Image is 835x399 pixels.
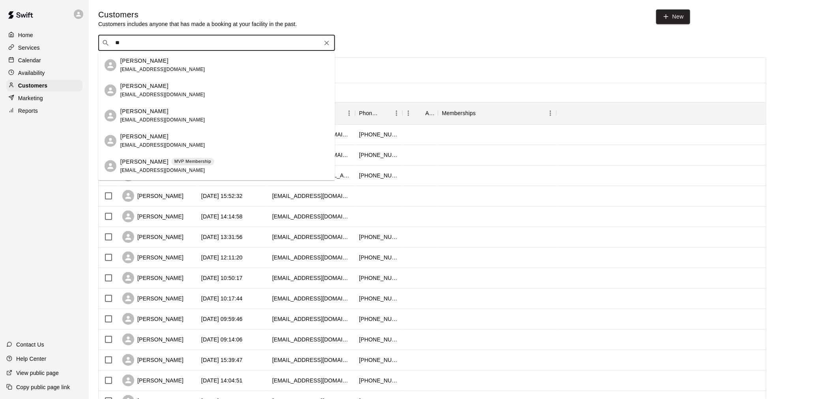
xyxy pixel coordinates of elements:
[476,108,487,119] button: Sort
[201,192,243,200] div: 2025-08-10 15:52:32
[120,117,205,123] span: [EMAIL_ADDRESS][DOMAIN_NAME]
[120,168,205,173] span: [EMAIL_ADDRESS][DOMAIN_NAME]
[272,295,351,302] div: kassiepettit10@outlook.com
[272,213,351,220] div: jbecktell35@gmail.com
[120,132,168,141] p: [PERSON_NAME]
[321,37,332,48] button: Clear
[201,377,243,384] div: 2025-08-09 14:04:51
[272,233,351,241] div: gunner@lunayum.com
[201,295,243,302] div: 2025-08-10 10:17:44
[359,254,399,261] div: +14806352553
[18,82,47,89] p: Customers
[442,102,476,124] div: Memberships
[272,336,351,343] div: sunnybr75@gmail.com
[359,377,399,384] div: +14693446860
[120,92,205,97] span: [EMAIL_ADDRESS][DOMAIN_NAME]
[120,67,205,72] span: [EMAIL_ADDRESS][DOMAIN_NAME]
[359,131,399,138] div: +14803191968
[122,293,183,304] div: [PERSON_NAME]
[359,336,399,343] div: +13015035032
[18,44,40,52] p: Services
[122,354,183,366] div: [PERSON_NAME]
[105,59,116,71] div: Britany Nolan
[18,69,45,77] p: Availability
[380,108,391,119] button: Sort
[438,102,556,124] div: Memberships
[272,192,351,200] div: annalisaaguilar@yahoo.com
[122,231,183,243] div: [PERSON_NAME]
[122,313,183,325] div: [PERSON_NAME]
[6,42,82,54] a: Services
[6,92,82,104] a: Marketing
[98,20,297,28] p: Customers includes anyone that has made a booking at your facility in the past.
[343,107,355,119] button: Menu
[120,158,168,166] p: [PERSON_NAME]
[6,29,82,41] a: Home
[16,383,70,391] p: Copy public page link
[120,142,205,148] span: [EMAIL_ADDRESS][DOMAIN_NAME]
[355,102,403,124] div: Phone Number
[98,9,297,20] h5: Customers
[120,107,168,116] p: [PERSON_NAME]
[98,35,335,51] div: Search customers by name or email
[122,272,183,284] div: [PERSON_NAME]
[122,211,183,222] div: [PERSON_NAME]
[122,252,183,263] div: [PERSON_NAME]
[201,254,243,261] div: 2025-08-10 12:11:20
[122,375,183,386] div: [PERSON_NAME]
[201,356,243,364] div: 2025-08-09 15:39:47
[359,172,399,179] div: +14805400571
[359,315,399,323] div: +14802901199
[272,356,351,364] div: gsprotennis@gmail.com
[403,107,414,119] button: Menu
[120,82,168,90] p: [PERSON_NAME]
[120,57,168,65] p: [PERSON_NAME]
[6,80,82,91] a: Customers
[359,295,399,302] div: +19284995610
[414,108,425,119] button: Sort
[105,110,116,121] div: Ashley Nolan
[16,369,59,377] p: View public page
[122,334,183,345] div: [PERSON_NAME]
[359,233,399,241] div: +14089529316
[359,274,399,282] div: +14802040030
[272,315,351,323] div: adrainfierro7@gmail.com
[403,102,438,124] div: Age
[18,31,33,39] p: Home
[6,67,82,79] a: Availability
[201,315,243,323] div: 2025-08-10 09:59:46
[359,356,399,364] div: +14803813998
[122,190,183,202] div: [PERSON_NAME]
[425,102,434,124] div: Age
[6,105,82,117] a: Reports
[268,102,355,124] div: Email
[18,107,38,115] p: Reports
[105,84,116,96] div: Nolan Blake
[201,233,243,241] div: 2025-08-10 13:31:56
[656,9,690,24] a: New
[174,158,211,165] p: MVP Membership
[105,160,116,172] div: Nolan Whitenack
[272,274,351,282] div: lexinielsen10@gmail.com
[18,56,41,64] p: Calendar
[201,336,243,343] div: 2025-08-10 09:14:06
[359,151,399,159] div: +13125452453
[359,102,380,124] div: Phone Number
[272,377,351,384] div: bc_watson96@yahoo.com
[201,213,243,220] div: 2025-08-10 14:14:58
[545,107,556,119] button: Menu
[16,341,44,349] p: Contact Us
[18,94,43,102] p: Marketing
[105,135,116,147] div: Nolan Wick
[201,274,243,282] div: 2025-08-10 10:50:17
[6,54,82,66] a: Calendar
[272,254,351,261] div: missythacker@yahoo.com
[16,355,46,363] p: Help Center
